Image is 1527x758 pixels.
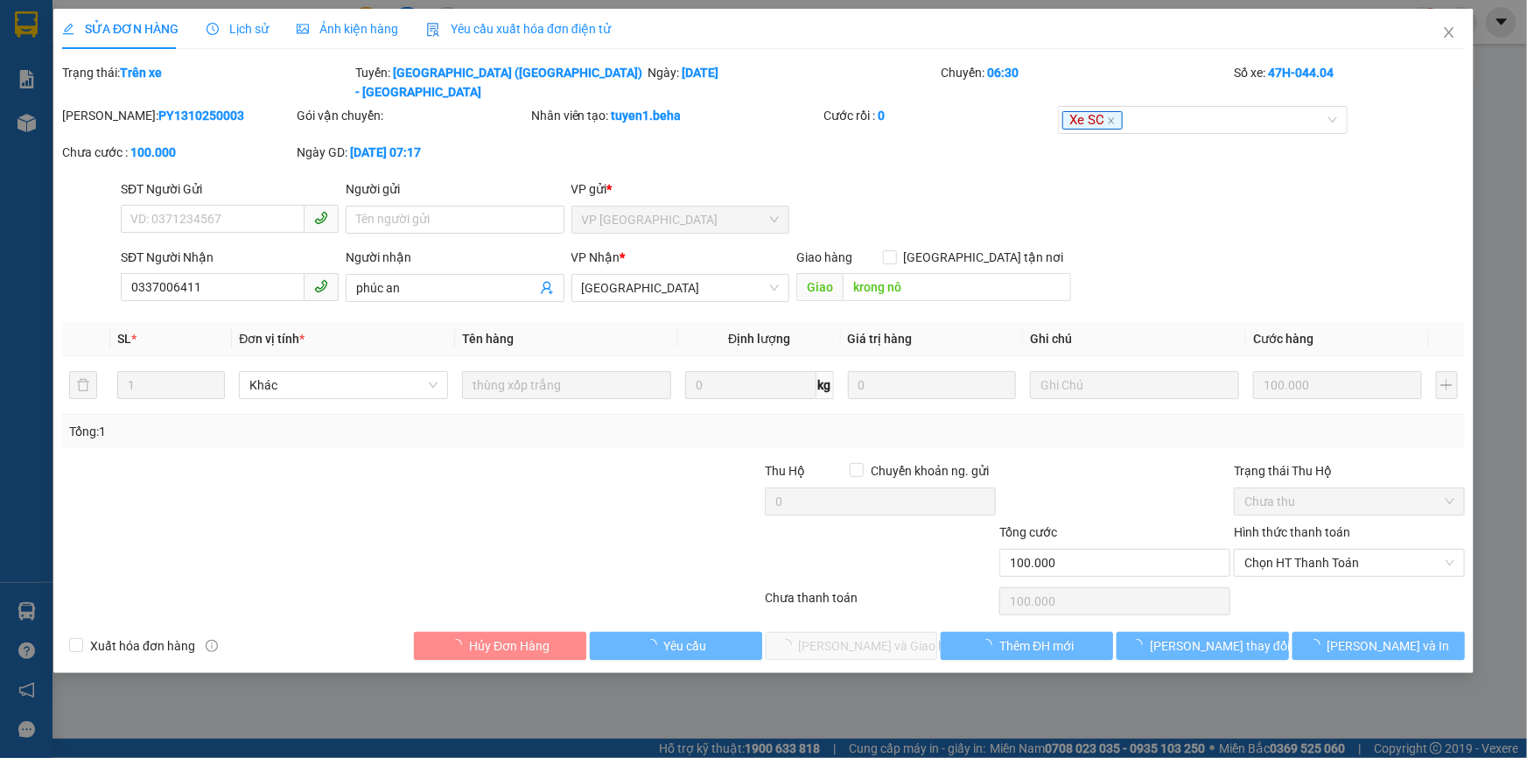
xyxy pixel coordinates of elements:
div: Cước rồi : [823,106,1054,125]
b: 06:30 [987,66,1019,80]
span: Yêu cầu [664,636,707,656]
div: Ngày: [647,63,940,102]
input: Ghi Chú [1030,371,1239,399]
span: phone [314,279,328,293]
span: [PERSON_NAME] thay đổi [1150,636,1290,656]
span: Thu Hộ [765,464,805,478]
b: tuyen1.beha [612,109,682,123]
span: Giao [796,273,843,301]
div: Tổng: 1 [69,422,590,441]
span: Giao hàng [796,250,852,264]
span: kg [816,371,834,399]
span: close [1107,116,1116,125]
div: Chưa cước : [62,143,293,162]
span: Thêm ĐH mới [999,636,1074,656]
span: Hủy Đơn Hàng [469,636,550,656]
b: [DATE] 07:17 [350,145,421,159]
span: loading [450,639,469,651]
input: VD: Bàn, Ghế [462,371,671,399]
span: Yêu cầu xuất hóa đơn điện tử [426,22,611,36]
span: Đơn vị tính [239,332,305,346]
th: Ghi chú [1023,322,1246,356]
b: 100.000 [130,145,176,159]
div: SĐT Người Nhận [121,248,339,267]
span: VP PHÚ YÊN [582,207,779,233]
span: loading [980,639,999,651]
span: phone [314,211,328,225]
span: Tên hàng [462,332,514,346]
div: Nhân viên tạo: [531,106,821,125]
div: VP gửi [571,179,789,199]
span: Chuyển khoản ng. gửi [864,461,996,481]
span: Cước hàng [1253,332,1313,346]
span: Lịch sử [207,22,269,36]
span: loading [1131,639,1150,651]
img: icon [426,23,440,37]
span: user-add [540,281,554,295]
span: Xe SC [1062,111,1123,130]
button: [PERSON_NAME] và In [1292,632,1465,660]
span: VP Nhận [571,250,620,264]
span: [GEOGRAPHIC_DATA] tận nơi [897,248,1071,267]
div: Tuyến: [354,63,647,102]
span: edit [62,23,74,35]
b: 0 [878,109,885,123]
span: SỬA ĐƠN HÀNG [62,22,179,36]
b: PY1310250003 [158,109,244,123]
button: plus [1436,371,1458,399]
input: 0 [848,371,1017,399]
span: ĐẮK LẮK [582,275,779,301]
span: info-circle [206,640,218,652]
b: [GEOGRAPHIC_DATA] ([GEOGRAPHIC_DATA]) - [GEOGRAPHIC_DATA] [355,66,642,99]
span: Tổng cước [999,525,1057,539]
div: SĐT Người Gửi [121,179,339,199]
span: Giá trị hàng [848,332,913,346]
span: Xuất hóa đơn hàng [83,636,202,656]
button: Close [1425,9,1474,58]
span: loading [1308,639,1327,651]
div: Người gửi [346,179,564,199]
span: Khác [249,372,438,398]
button: [PERSON_NAME] và Giao hàng [766,632,938,660]
div: Chưa thanh toán [764,588,998,619]
b: 47H-044.04 [1268,66,1334,80]
span: Chọn HT Thanh Toán [1244,550,1454,576]
b: Trên xe [120,66,162,80]
div: Trạng thái Thu Hộ [1234,461,1465,481]
div: Số xe: [1232,63,1467,102]
button: [PERSON_NAME] thay đổi [1117,632,1289,660]
div: Ngày GD: [297,143,528,162]
span: [PERSON_NAME] và In [1327,636,1450,656]
span: close [1442,25,1456,39]
button: Yêu cầu [590,632,762,660]
div: Gói vận chuyển: [297,106,528,125]
div: Người nhận [346,248,564,267]
button: Hủy Đơn Hàng [414,632,586,660]
button: Thêm ĐH mới [941,632,1113,660]
div: [PERSON_NAME]: [62,106,293,125]
input: Dọc đường [843,273,1071,301]
div: Chuyến: [939,63,1232,102]
span: picture [297,23,309,35]
span: Định lượng [728,332,790,346]
input: 0 [1253,371,1422,399]
span: Chưa thu [1244,488,1454,515]
span: SL [117,332,131,346]
span: loading [645,639,664,651]
span: clock-circle [207,23,219,35]
span: Ảnh kiện hàng [297,22,398,36]
button: delete [69,371,97,399]
div: Trạng thái: [60,63,354,102]
b: [DATE] [683,66,719,80]
label: Hình thức thanh toán [1234,525,1350,539]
